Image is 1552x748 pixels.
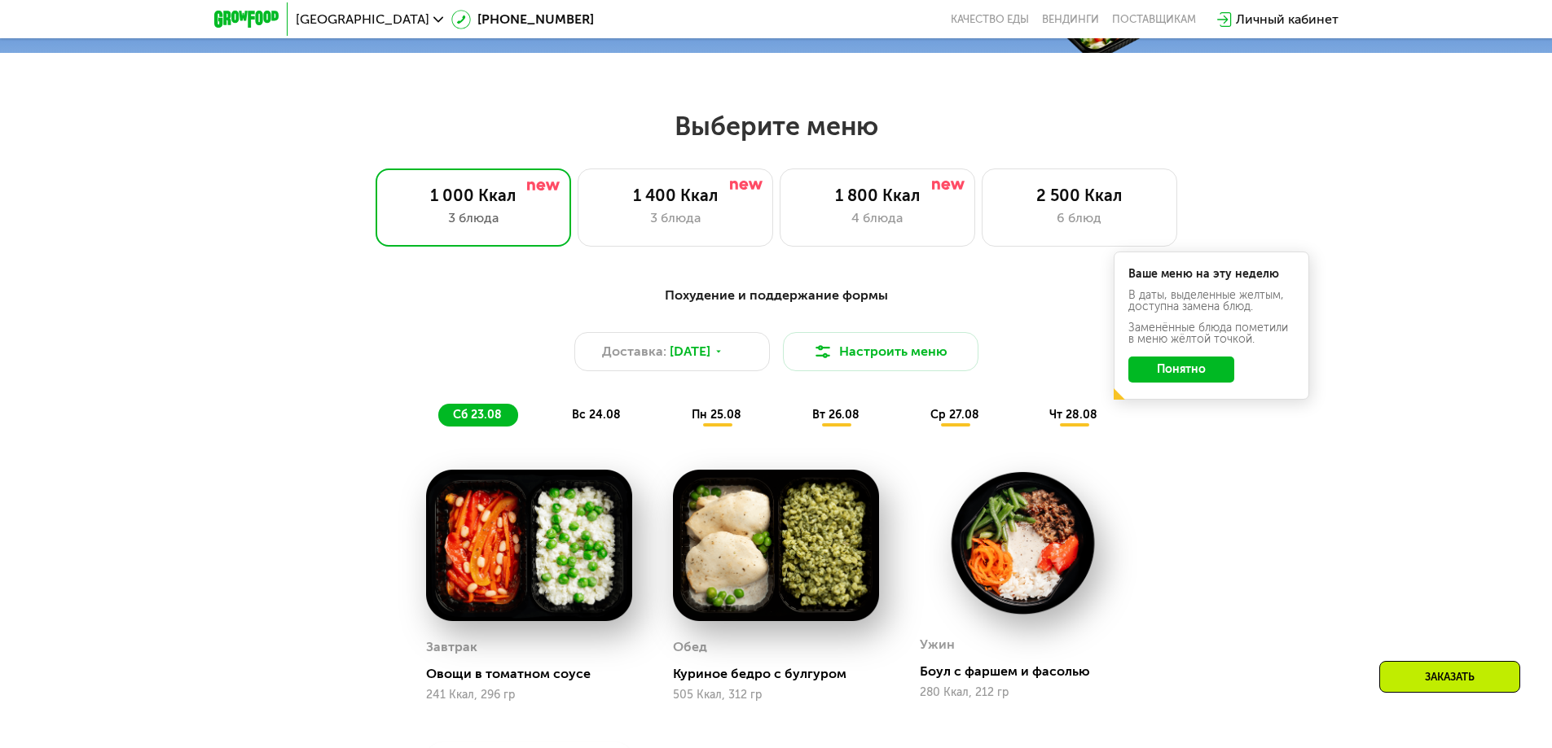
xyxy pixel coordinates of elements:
[1236,10,1339,29] div: Личный кабинет
[1128,269,1295,280] div: Ваше меню на эту неделю
[602,342,666,361] span: Доставка:
[1128,357,1234,383] button: Понятно
[294,286,1259,306] div: Похудение и поддержание формы
[426,689,632,702] div: 241 Ккал, 296 гр
[673,689,879,702] div: 505 Ккал, 312 гр
[797,186,958,205] div: 1 800 Ккал
[999,186,1160,205] div: 2 500 Ккал
[1112,13,1196,26] div: поставщикам
[797,208,958,228] div: 4 блюда
[920,632,955,657] div: Ужин
[1042,13,1099,26] a: Вендинги
[692,408,741,422] span: пн 25.08
[951,13,1029,26] a: Качество еды
[296,13,429,26] span: [GEOGRAPHIC_DATA]
[670,342,710,361] span: [DATE]
[783,332,978,371] button: Настроить меню
[393,186,554,205] div: 1 000 Ккал
[920,663,1139,680] div: Боул с фаршем и фасолью
[1379,661,1520,693] div: Заказать
[1049,408,1097,422] span: чт 28.08
[453,408,502,422] span: сб 23.08
[1128,290,1295,313] div: В даты, выделенные желтым, доступна замена блюд.
[673,635,707,659] div: Обед
[930,408,979,422] span: ср 27.08
[451,10,594,29] a: [PHONE_NUMBER]
[673,666,892,682] div: Куриное бедро с булгуром
[812,408,860,422] span: вт 26.08
[52,110,1500,142] h2: Выберите меню
[999,208,1160,228] div: 6 блюд
[1128,322,1295,345] div: Заменённые блюда пометили в меню жёлтой точкой.
[595,208,756,228] div: 3 блюда
[426,635,477,659] div: Завтрак
[920,686,1126,699] div: 280 Ккал, 212 гр
[393,208,554,228] div: 3 блюда
[426,666,645,682] div: Овощи в томатном соусе
[572,408,621,422] span: вс 24.08
[595,186,756,205] div: 1 400 Ккал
